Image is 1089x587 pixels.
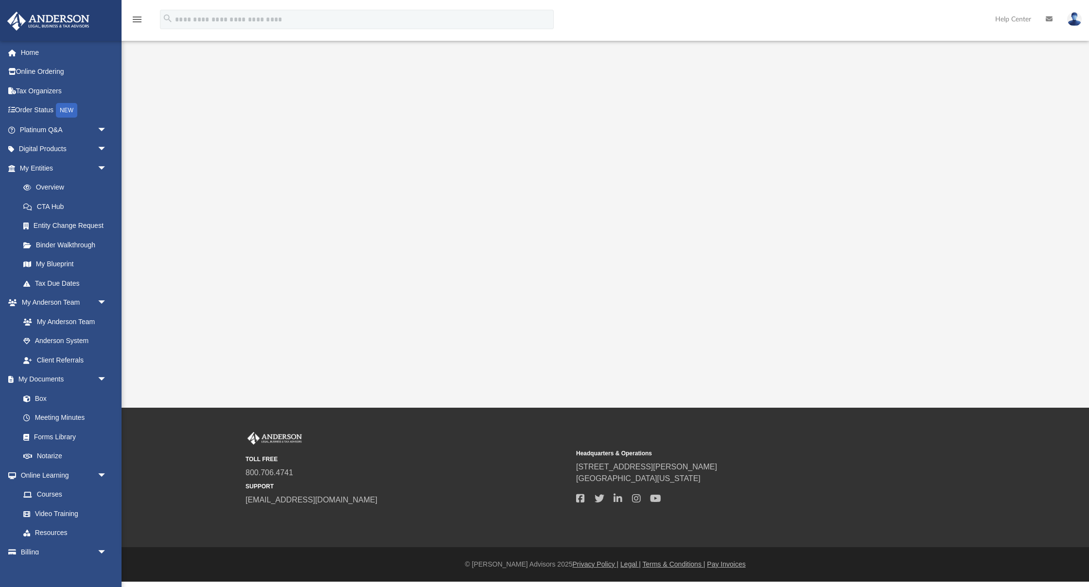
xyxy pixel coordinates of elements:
a: Platinum Q&Aarrow_drop_down [7,120,122,139]
span: arrow_drop_down [97,370,117,390]
a: Overview [14,178,122,197]
div: © [PERSON_NAME] Advisors 2025 [122,559,1089,570]
a: Online Learningarrow_drop_down [7,466,117,485]
a: [EMAIL_ADDRESS][DOMAIN_NAME] [246,496,377,504]
a: Client Referrals [14,350,117,370]
a: Terms & Conditions | [643,560,705,568]
span: arrow_drop_down [97,158,117,178]
a: Privacy Policy | [573,560,619,568]
span: arrow_drop_down [97,466,117,485]
a: Meeting Minutes [14,408,117,428]
span: arrow_drop_down [97,293,117,313]
a: Entity Change Request [14,216,122,236]
a: [GEOGRAPHIC_DATA][US_STATE] [576,474,701,483]
small: TOLL FREE [246,455,569,464]
a: Video Training [14,504,112,523]
a: Tax Due Dates [14,274,122,293]
a: [STREET_ADDRESS][PERSON_NAME] [576,463,717,471]
span: arrow_drop_down [97,120,117,140]
a: Digital Productsarrow_drop_down [7,139,122,159]
small: Headquarters & Operations [576,449,900,458]
i: search [162,13,173,24]
a: CTA Hub [14,197,122,216]
a: Box [14,389,112,408]
div: NEW [56,103,77,118]
span: arrow_drop_down [97,542,117,562]
a: Binder Walkthrough [14,235,122,255]
a: My Documentsarrow_drop_down [7,370,117,389]
a: My Anderson Team [14,312,112,331]
a: Legal | [620,560,641,568]
a: My Blueprint [14,255,117,274]
img: User Pic [1067,12,1082,26]
a: Order StatusNEW [7,101,122,121]
img: Anderson Advisors Platinum Portal [4,12,92,31]
a: Pay Invoices [707,560,745,568]
a: Resources [14,523,117,543]
a: My Entitiesarrow_drop_down [7,158,122,178]
img: Anderson Advisors Platinum Portal [246,432,304,445]
a: Billingarrow_drop_down [7,542,122,562]
a: Notarize [14,447,117,466]
a: Home [7,43,122,62]
a: Courses [14,485,117,504]
i: menu [131,14,143,25]
span: arrow_drop_down [97,139,117,159]
a: Online Ordering [7,62,122,82]
small: SUPPORT [246,482,569,491]
a: My Anderson Teamarrow_drop_down [7,293,117,312]
a: Forms Library [14,427,112,447]
a: menu [131,18,143,25]
a: 800.706.4741 [246,468,293,477]
a: Tax Organizers [7,81,122,101]
a: Anderson System [14,331,117,351]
